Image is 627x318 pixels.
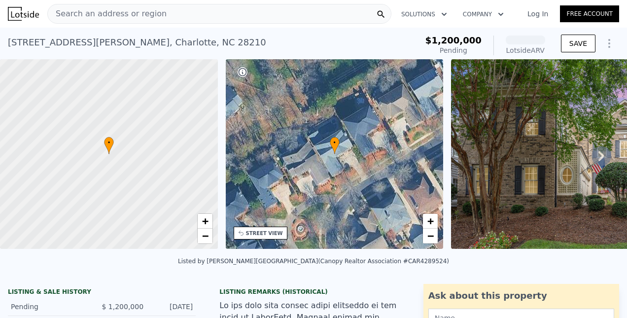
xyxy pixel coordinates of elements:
[428,289,614,303] div: Ask about this property
[599,34,619,53] button: Show Options
[330,138,340,147] span: •
[219,288,407,296] div: Listing Remarks (Historical)
[178,258,449,265] div: Listed by [PERSON_NAME][GEOGRAPHIC_DATA] (Canopy Realtor Association #CAR4289524)
[202,230,208,242] span: −
[48,8,167,20] span: Search an address or region
[455,5,512,23] button: Company
[516,9,560,19] a: Log In
[202,215,208,227] span: +
[104,138,114,147] span: •
[8,36,266,49] div: [STREET_ADDRESS][PERSON_NAME] , Charlotte , NC 28210
[330,137,340,154] div: •
[198,214,212,229] a: Zoom in
[104,137,114,154] div: •
[425,35,482,45] span: $1,200,000
[423,214,438,229] a: Zoom in
[506,45,545,55] div: Lotside ARV
[427,230,434,242] span: −
[151,302,193,312] div: [DATE]
[393,5,455,23] button: Solutions
[427,215,434,227] span: +
[425,45,482,55] div: Pending
[423,229,438,243] a: Zoom out
[8,7,39,21] img: Lotside
[102,303,143,311] span: $ 1,200,000
[198,229,212,243] a: Zoom out
[8,288,196,298] div: LISTING & SALE HISTORY
[246,230,283,237] div: STREET VIEW
[11,302,94,312] div: Pending
[560,5,619,22] a: Free Account
[561,35,595,52] button: SAVE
